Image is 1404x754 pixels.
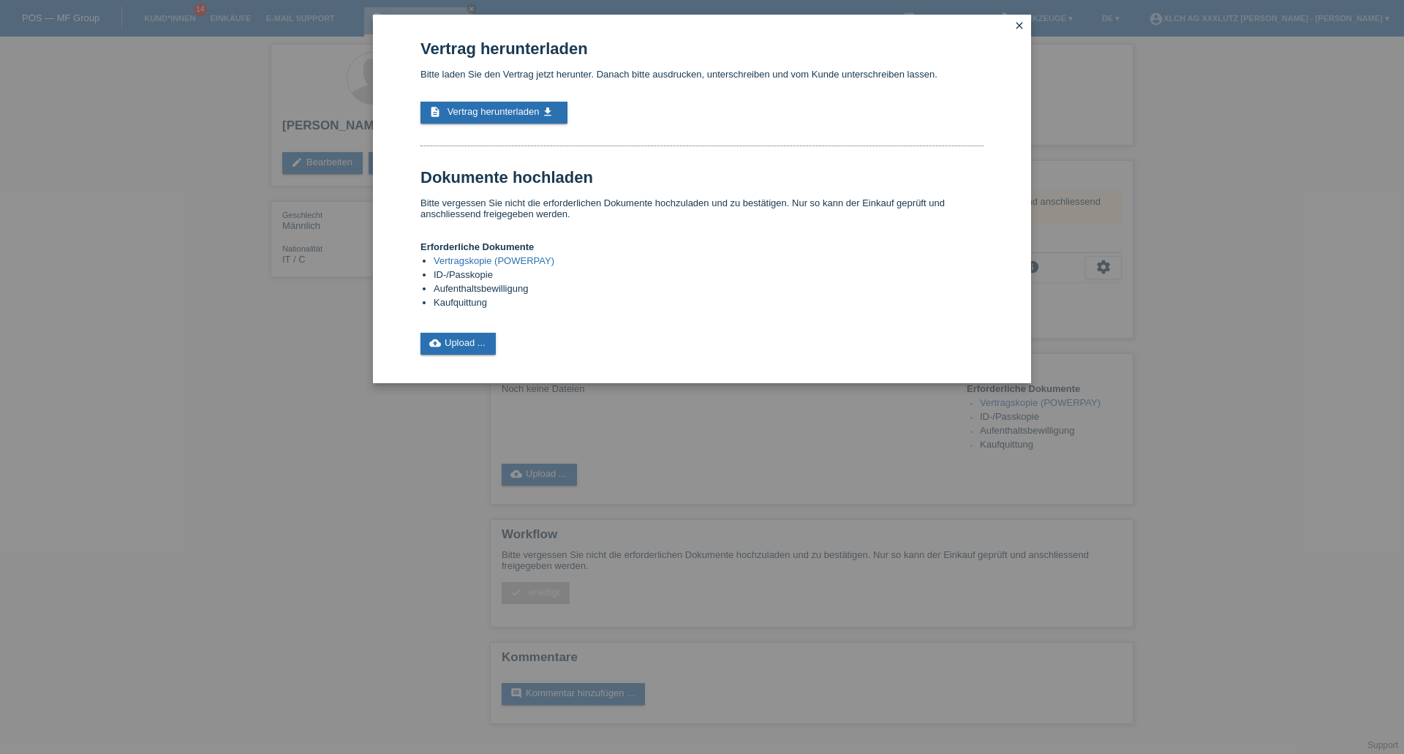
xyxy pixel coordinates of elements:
h1: Vertrag herunterladen [420,39,984,58]
span: Vertrag herunterladen [448,106,540,117]
i: get_app [542,106,554,118]
p: Bitte laden Sie den Vertrag jetzt herunter. Danach bitte ausdrucken, unterschreiben und vom Kunde... [420,69,984,80]
a: cloud_uploadUpload ... [420,333,496,355]
a: description Vertrag herunterladen get_app [420,102,567,124]
li: ID-/Passkopie [434,269,984,283]
p: Bitte vergessen Sie nicht die erforderlichen Dokumente hochzuladen und zu bestätigen. Nur so kann... [420,197,984,219]
h4: Erforderliche Dokumente [420,241,984,252]
a: Vertragskopie (POWERPAY) [434,255,554,266]
i: close [1014,20,1025,31]
a: close [1010,18,1029,35]
h1: Dokumente hochladen [420,168,984,186]
i: cloud_upload [429,337,441,349]
li: Kaufquittung [434,297,984,311]
li: Aufenthaltsbewilligung [434,283,984,297]
i: description [429,106,441,118]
